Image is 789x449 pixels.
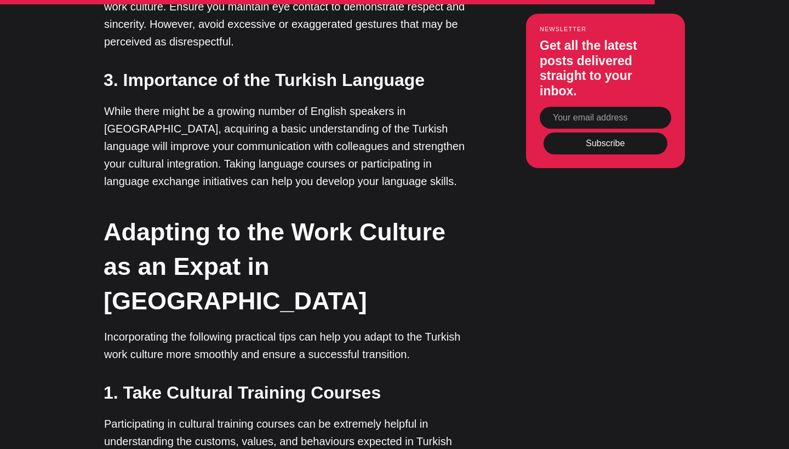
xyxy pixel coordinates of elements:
p: While there might be a growing number of English speakers in [GEOGRAPHIC_DATA], acquiring a basic... [104,102,471,190]
strong: 1. Take Cultural Training Courses [104,383,381,402]
button: Sign in [229,106,259,117]
input: Your email address [540,107,671,129]
strong: 3. Importance of the Turkish Language [104,70,425,90]
h3: Get all the latest posts delivered straight to your inbox. [540,38,671,99]
button: Sign up now [167,75,239,99]
strong: Adapting to the Work Culture as an Expat in [GEOGRAPHIC_DATA] [104,218,445,315]
p: Become a member of to start commenting. [18,46,388,60]
span: Already a member? [146,105,227,118]
small: Newsletter [540,26,671,32]
span: Ikamet [186,47,222,57]
p: Incorporating the following practical tips can help you adapt to the Turkish work culture more sm... [104,328,471,363]
button: Subscribe [544,132,667,154]
h1: Start the conversation [122,22,284,42]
